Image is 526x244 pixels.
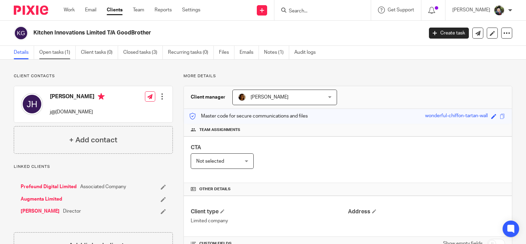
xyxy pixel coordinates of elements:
h2: Kitchen Innovations Limited T/A GoodBrother [33,29,341,37]
span: Other details [199,186,231,192]
h3: Client manager [191,94,225,101]
img: Jade.jpeg [494,5,505,16]
p: Limited company [191,217,348,224]
span: Not selected [196,159,224,164]
a: Reports [155,7,172,13]
a: Settings [182,7,200,13]
span: Director [63,208,81,215]
a: Augmenta Limited [21,196,62,203]
a: Create task [429,28,469,39]
a: Details [14,46,34,59]
p: Linked clients [14,164,173,170]
div: wonderful-chiffon-tartan-wall [425,112,488,120]
a: Emails [240,46,259,59]
a: Work [64,7,75,13]
span: Team assignments [199,127,240,133]
img: svg%3E [21,93,43,115]
p: j@[DOMAIN_NAME] [50,109,105,115]
a: Notes (1) [264,46,289,59]
p: Master code for secure communications and files [189,113,308,120]
p: Client contacts [14,73,173,79]
span: CTA [191,145,201,150]
a: [PERSON_NAME] [21,208,60,215]
span: Get Support [388,8,414,12]
h4: [PERSON_NAME] [50,93,105,102]
a: Audit logs [294,46,321,59]
a: Closed tasks (3) [123,46,163,59]
h4: Client type [191,208,348,215]
a: Recurring tasks (0) [168,46,214,59]
h4: Address [348,208,505,215]
input: Search [288,8,350,14]
i: Primary [98,93,105,100]
img: Arvinder.jpeg [238,93,246,101]
p: More details [183,73,512,79]
a: Profound Digital Limited [21,183,77,190]
span: Associated Company [80,183,126,190]
a: Client tasks (0) [81,46,118,59]
img: Pixie [14,6,48,15]
a: Files [219,46,234,59]
img: svg%3E [14,26,28,40]
p: [PERSON_NAME] [452,7,490,13]
a: Email [85,7,96,13]
span: [PERSON_NAME] [251,95,288,100]
a: Open tasks (1) [39,46,76,59]
a: Clients [107,7,123,13]
h4: + Add contact [69,135,117,145]
a: Team [133,7,144,13]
